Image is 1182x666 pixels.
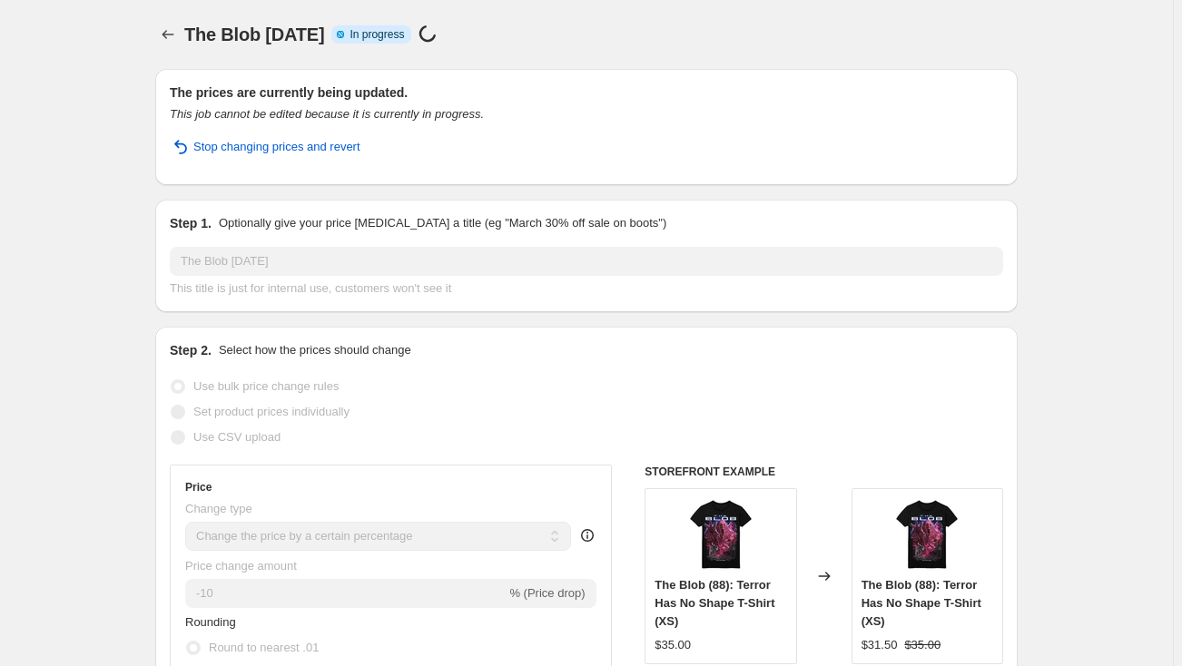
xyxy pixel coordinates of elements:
h2: Step 2. [170,341,212,359]
span: Price change amount [185,559,297,573]
span: Rounding [185,615,236,629]
i: This job cannot be edited because it is currently in progress. [170,107,484,121]
div: $35.00 [655,636,691,654]
img: Terror-Has-No-Shape_80x.png [685,498,757,571]
h6: STOREFRONT EXAMPLE [645,465,1003,479]
h3: Price [185,480,212,495]
h2: Step 1. [170,214,212,232]
span: Set product prices individually [193,405,350,418]
span: The Blob (88): Terror Has No Shape T-Shirt (XS) [862,578,981,628]
span: % (Price drop) [509,586,585,600]
strike: $35.00 [904,636,941,654]
span: Use bulk price change rules [193,379,339,393]
h2: The prices are currently being updated. [170,83,1003,102]
p: Select how the prices should change [219,341,411,359]
div: help [578,526,596,544]
button: Stop changing prices and revert [159,132,371,162]
span: This title is just for internal use, customers won't see it [170,281,451,295]
span: Stop changing prices and revert [193,138,360,156]
span: Change type [185,502,252,515]
input: 30% off holiday sale [170,247,1003,276]
span: In progress [350,27,404,42]
input: -15 [185,579,506,608]
span: Round to nearest .01 [209,641,319,654]
div: $31.50 [862,636,898,654]
img: Terror-Has-No-Shape_80x.png [891,498,963,571]
span: The Blob (88): Terror Has No Shape T-Shirt (XS) [655,578,774,628]
p: Optionally give your price [MEDICAL_DATA] a title (eg "March 30% off sale on boots") [219,214,666,232]
span: The Blob [DATE] [184,24,324,44]
button: Price change jobs [155,22,181,47]
span: Use CSV upload [193,430,281,444]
